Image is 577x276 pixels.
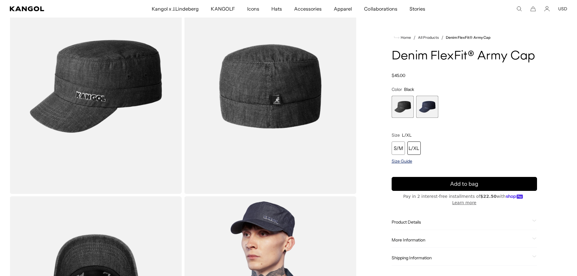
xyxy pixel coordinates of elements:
[10,6,100,11] a: Kangol
[392,141,405,155] div: S/M
[450,180,478,188] span: Add to bag
[392,34,537,41] nav: breadcrumbs
[392,132,400,138] span: Size
[404,87,414,92] span: Black
[439,34,443,41] li: /
[416,96,438,118] label: Indigo
[392,87,402,92] span: Color
[446,35,490,40] a: Denim FlexFit® Army Cap
[411,34,416,41] li: /
[392,219,530,225] span: Product Details
[530,6,536,12] button: Cart
[418,35,439,40] a: All Products
[392,158,412,164] span: Size Guide
[558,6,567,12] button: USD
[544,6,550,12] a: Account
[392,96,414,118] div: 1 of 2
[392,96,414,118] label: Black
[516,6,522,12] summary: Search here
[416,96,438,118] div: 2 of 2
[392,237,530,243] span: More Information
[394,35,411,40] a: Home
[392,255,530,261] span: Shipping Information
[392,177,537,191] button: Add to bag
[392,50,537,63] h1: Denim FlexFit® Army Cap
[400,35,411,40] span: Home
[407,141,421,155] div: L/XL
[392,73,405,78] span: $45.00
[402,132,412,138] span: L/XL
